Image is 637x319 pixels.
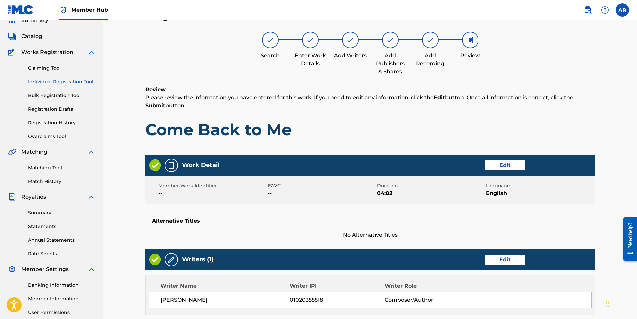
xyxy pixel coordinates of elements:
h5: Writers (1) [182,256,213,263]
h5: Alternative Titles [152,218,589,224]
img: expand [87,48,95,56]
a: Member Information [28,295,95,302]
button: Edit [485,160,525,170]
div: Writer Name [160,282,290,290]
img: Valid [149,159,161,171]
span: Duration [377,182,484,189]
span: Works Registration [21,48,73,56]
span: English [486,189,594,197]
img: step indicator icon for Enter Work Details [306,36,314,44]
div: Help [598,3,612,17]
span: Language [486,182,594,189]
img: step indicator icon for Add Publishers & Shares [386,36,394,44]
div: Writer Role [385,282,471,290]
a: Registration Drafts [28,106,95,113]
span: -- [159,189,266,197]
div: Search [254,52,287,60]
a: Summary [28,209,95,216]
div: Review [454,52,487,60]
div: User Menu [616,3,629,17]
span: ISWC [268,182,375,189]
img: step indicator icon for Add Recording [426,36,434,44]
img: step indicator icon for Review [466,36,474,44]
div: Enter Work Details [294,52,327,68]
a: Matching Tool [28,164,95,171]
span: 04:02 [377,189,484,197]
img: Valid [149,254,161,265]
img: help [601,6,609,14]
a: Overclaims Tool [28,133,95,140]
iframe: Resource Center [618,212,637,266]
span: Member Hub [71,6,108,14]
a: Annual Statements [28,237,95,244]
h5: Work Detail [182,161,219,169]
img: step indicator icon for Search [266,36,274,44]
span: Member Settings [21,265,69,273]
img: Catalog [8,32,16,40]
a: Banking Information [28,282,95,289]
div: Add Publishers & Shares [374,52,407,76]
span: No Alternative Titles [145,231,595,239]
a: User Permissions [28,309,95,316]
span: Royalties [21,193,46,201]
span: Matching [21,148,47,156]
a: Rate Sheets [28,250,95,257]
div: Add Writers [334,52,367,60]
span: Summary [21,16,48,24]
iframe: Chat Widget [604,287,637,319]
img: Summary [8,16,16,24]
a: Bulk Registration Tool [28,92,95,99]
a: CatalogCatalog [8,32,42,40]
a: Registration History [28,119,95,126]
img: Writers [167,256,175,264]
img: Work Detail [167,161,175,169]
div: Drag [606,294,610,314]
img: expand [87,265,95,273]
a: Public Search [581,3,594,17]
img: Matching [8,148,16,156]
span: Member Work Identifier [159,182,266,189]
p: Please review the information you have entered for this work. If you need to edit any information... [145,94,595,110]
img: Works Registration [8,48,17,56]
strong: Edit [434,94,445,101]
span: Catalog [21,32,42,40]
img: search [584,6,592,14]
img: Top Rightsholder [59,6,67,14]
span: -- [268,189,375,197]
span: Composer/Author [385,296,471,304]
span: [PERSON_NAME] [161,296,290,304]
h6: Review [145,86,595,94]
a: SummarySummary [8,16,48,24]
img: Royalties [8,193,16,201]
img: MLC Logo [8,5,34,15]
div: Writer IPI [290,282,385,290]
button: Edit [485,255,525,265]
img: step indicator icon for Add Writers [346,36,354,44]
span: 01020355518 [290,296,384,304]
a: Claiming Tool [28,65,95,72]
div: Add Recording [414,52,447,68]
a: Match History [28,178,95,185]
a: Statements [28,223,95,230]
img: expand [87,148,95,156]
img: Member Settings [8,265,16,273]
h1: Come Back to Me [145,120,595,140]
img: expand [87,193,95,201]
a: Individual Registration Tool [28,78,95,85]
strong: Submit [145,102,165,109]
